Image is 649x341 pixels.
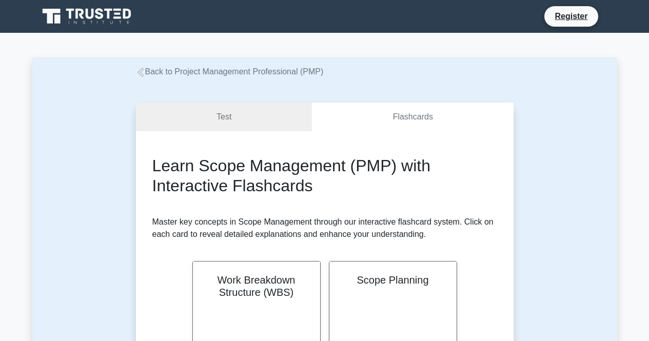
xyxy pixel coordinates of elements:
a: Test [136,103,312,132]
h2: Work Breakdown Structure (WBS) [205,274,308,298]
h2: Scope Planning [342,274,444,286]
h2: Learn Scope Management (PMP) with Interactive Flashcards [152,156,497,195]
a: Flashcards [312,103,513,132]
a: Register [548,10,594,23]
p: Master key concepts in Scope Management through our interactive flashcard system. Click on each c... [152,216,497,240]
a: Back to Project Management Professional (PMP) [136,67,324,76]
